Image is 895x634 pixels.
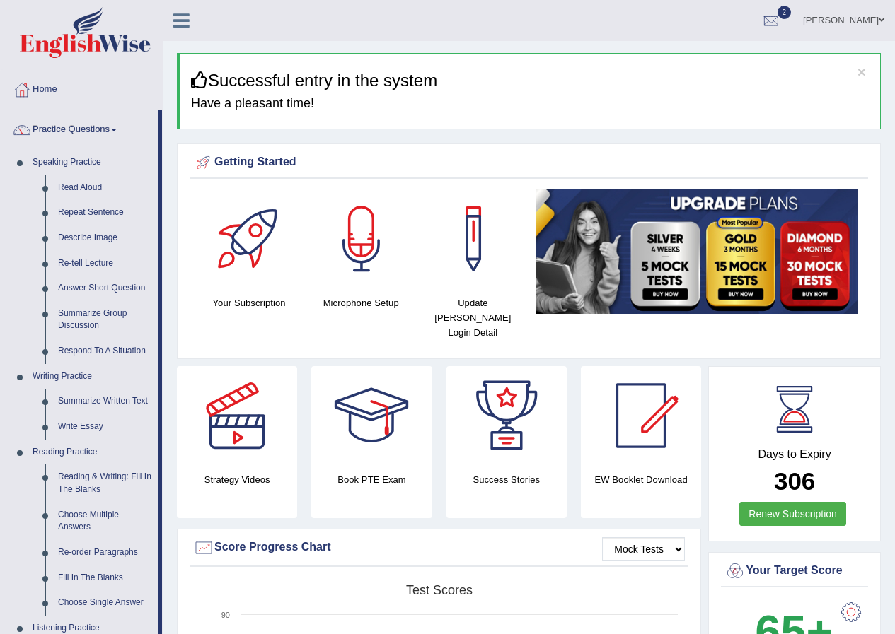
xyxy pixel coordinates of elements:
a: Describe Image [52,225,158,251]
text: 90 [221,611,230,619]
span: 2 [778,6,792,19]
a: Choose Multiple Answers [52,503,158,540]
b: 306 [774,467,815,495]
img: small5.jpg [536,189,858,314]
a: Summarize Group Discussion [52,301,158,339]
a: Choose Single Answer [52,590,158,616]
a: Repeat Sentence [52,200,158,225]
div: Score Progress Chart [193,537,685,558]
a: Re-order Paragraphs [52,540,158,565]
h4: EW Booklet Download [581,472,701,487]
h3: Successful entry in the system [191,71,870,90]
a: Write Essay [52,414,158,440]
h4: Have a pleasant time! [191,97,870,111]
button: × [858,64,866,79]
a: Re-tell Lecture [52,251,158,276]
h4: Your Subscription [200,295,298,310]
a: Fill In The Blanks [52,565,158,591]
h4: Update [PERSON_NAME] Login Detail [424,295,521,340]
a: Home [1,70,162,105]
a: Practice Questions [1,110,158,146]
a: Reading Practice [26,440,158,465]
div: Getting Started [193,152,865,173]
div: Your Target Score [724,560,865,582]
h4: Microphone Setup [312,295,410,310]
h4: Days to Expiry [724,448,865,461]
a: Answer Short Question [52,276,158,301]
tspan: Test scores [406,583,473,597]
h4: Strategy Videos [177,472,297,487]
a: Reading & Writing: Fill In The Blanks [52,464,158,502]
a: Read Aloud [52,175,158,201]
h4: Book PTE Exam [311,472,432,487]
a: Respond To A Situation [52,339,158,364]
a: Speaking Practice [26,150,158,175]
a: Writing Practice [26,364,158,389]
a: Summarize Written Text [52,389,158,414]
a: Renew Subscription [739,502,846,526]
h4: Success Stories [446,472,567,487]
